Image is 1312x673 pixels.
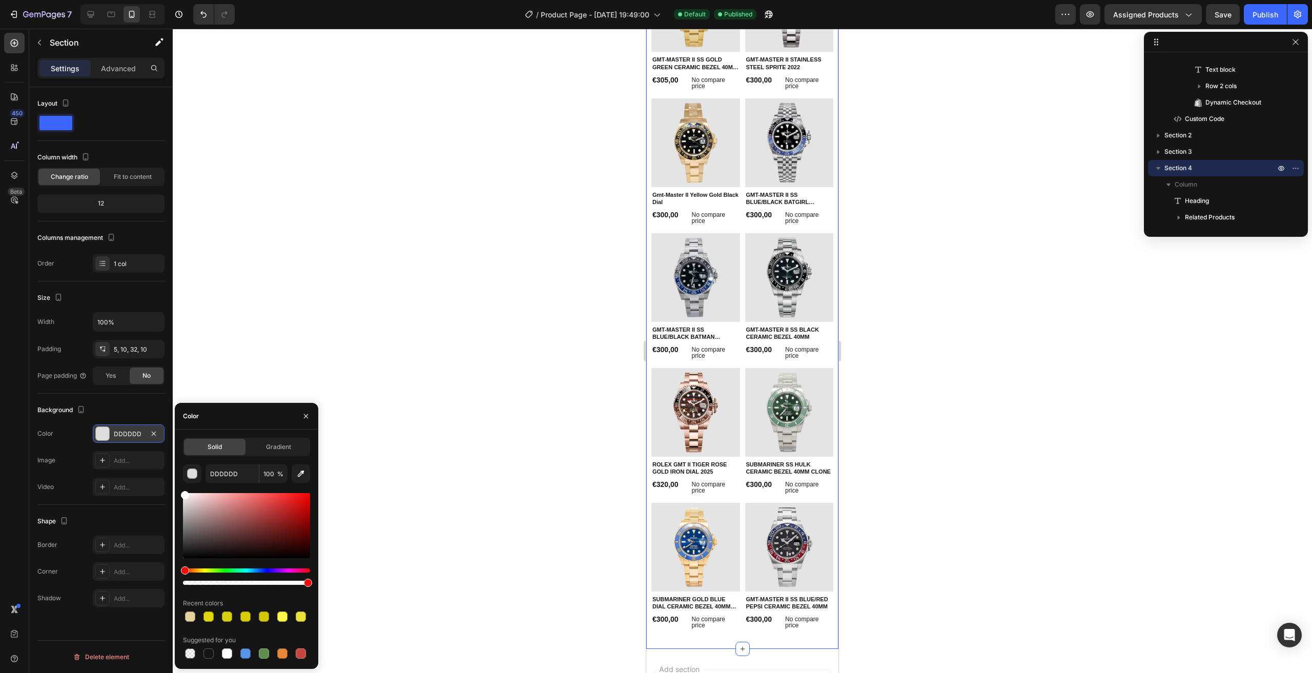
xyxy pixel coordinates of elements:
[142,371,151,380] span: No
[10,109,25,117] div: 450
[37,540,57,549] div: Border
[208,442,222,452] span: Solid
[114,541,162,550] div: Add...
[1215,10,1232,19] span: Save
[37,403,87,417] div: Background
[37,371,87,380] div: Page padding
[37,429,53,438] div: Color
[277,470,283,479] span: %
[1205,81,1237,91] span: Row 2 cols
[114,594,162,603] div: Add...
[93,313,164,331] input: Auto
[73,651,129,663] div: Delete element
[37,317,54,327] div: Width
[37,594,61,603] div: Shadow
[114,567,162,577] div: Add...
[266,442,291,452] span: Gradient
[37,291,65,305] div: Size
[114,430,143,439] div: DDDDDD
[114,172,152,181] span: Fit to content
[1205,65,1236,75] span: Text block
[1185,212,1235,222] span: Related Products
[50,36,134,49] p: Section
[51,172,88,181] span: Change ratio
[206,464,259,483] input: Eg: FFFFFF
[1164,147,1192,157] span: Section 3
[1185,114,1224,124] span: Custom Code
[37,231,117,245] div: Columns management
[51,63,79,74] p: Settings
[114,259,162,269] div: 1 col
[114,456,162,465] div: Add...
[37,515,70,528] div: Shape
[67,8,72,21] p: 7
[536,9,539,20] span: /
[1244,4,1287,25] button: Publish
[37,456,55,465] div: Image
[724,10,752,19] span: Published
[1164,163,1192,173] span: Section 4
[37,151,92,165] div: Column width
[37,344,61,354] div: Padding
[114,483,162,492] div: Add...
[1113,9,1179,20] span: Assigned Products
[4,4,76,25] button: 7
[8,188,25,196] div: Beta
[1206,4,1240,25] button: Save
[37,482,54,492] div: Video
[101,63,136,74] p: Advanced
[183,636,236,645] div: Suggested for you
[37,97,72,111] div: Layout
[106,371,116,380] span: Yes
[183,599,223,608] div: Recent colors
[37,567,58,576] div: Corner
[193,4,235,25] div: Undo/Redo
[39,196,162,211] div: 12
[684,10,706,19] span: Default
[1253,9,1278,20] div: Publish
[541,9,649,20] span: Product Page - [DATE] 19:49:00
[1277,623,1302,647] div: Open Intercom Messenger
[37,649,165,665] button: Delete element
[1185,196,1209,206] span: Heading
[646,29,838,673] iframe: Design area
[183,568,310,573] div: Hue
[1104,4,1202,25] button: Assigned Products
[1164,130,1192,140] span: Section 2
[1175,179,1197,190] span: Column
[9,635,57,646] span: Add section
